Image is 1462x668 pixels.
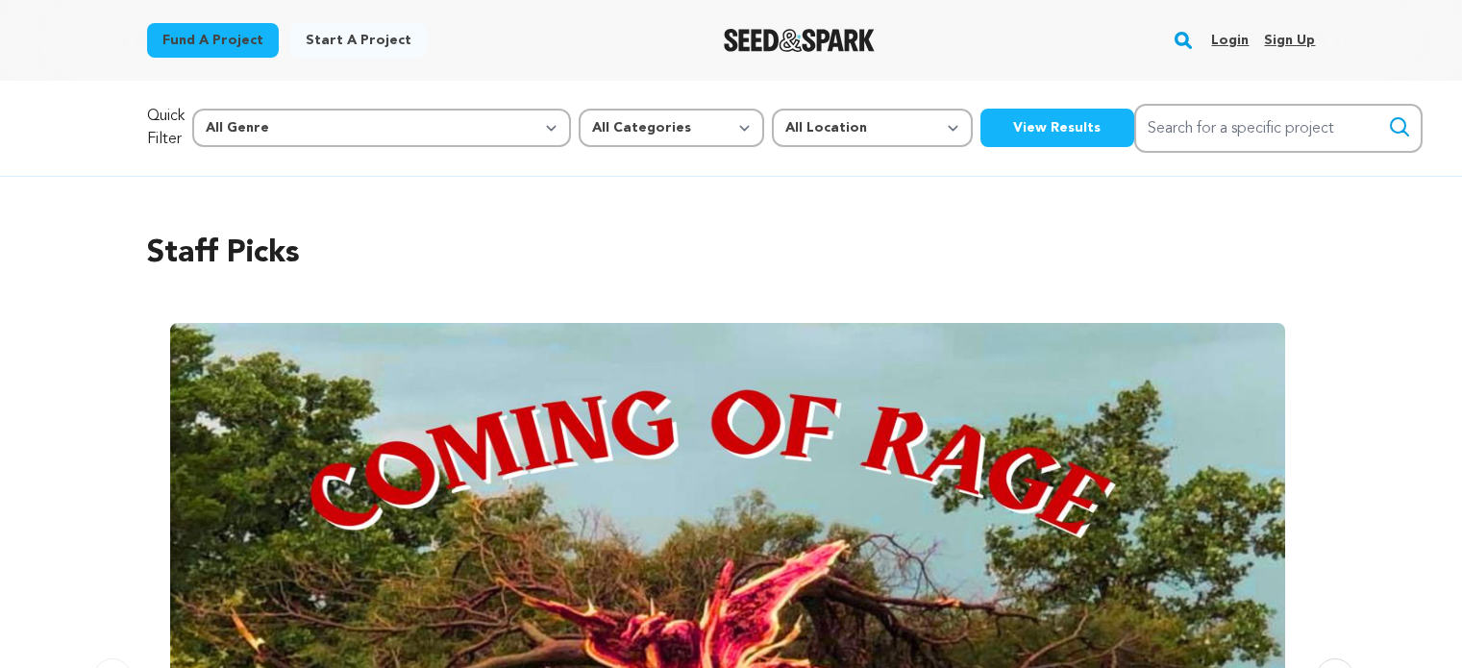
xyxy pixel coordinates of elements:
a: Start a project [290,23,427,58]
a: Fund a project [147,23,279,58]
img: Seed&Spark Logo Dark Mode [724,29,875,52]
h2: Staff Picks [147,231,1316,277]
a: Seed&Spark Homepage [724,29,875,52]
p: Quick Filter [147,105,185,151]
a: Sign up [1264,25,1315,56]
a: Login [1211,25,1249,56]
input: Search for a specific project [1134,104,1423,153]
button: View Results [980,109,1134,147]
